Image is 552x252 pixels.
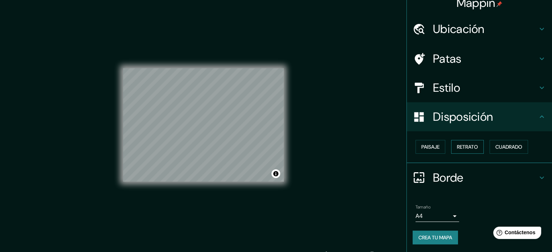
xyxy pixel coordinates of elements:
div: A4 [416,210,459,222]
font: Patas [433,51,462,66]
button: Cuadrado [490,140,528,154]
font: Estilo [433,80,460,95]
font: Disposición [433,109,493,124]
font: Crea tu mapa [418,234,452,241]
div: Estilo [407,73,552,102]
div: Borde [407,163,552,192]
font: Cuadrado [495,144,522,150]
button: Crea tu mapa [413,231,458,244]
button: Paisaje [416,140,445,154]
canvas: Mapa [123,68,284,182]
font: Borde [433,170,463,185]
iframe: Lanzador de widgets de ayuda [487,224,544,244]
button: Retrato [451,140,484,154]
font: Ubicación [433,21,484,37]
div: Disposición [407,102,552,131]
button: Activar o desactivar atribución [271,169,280,178]
div: Ubicación [407,15,552,44]
font: Retrato [457,144,478,150]
font: Tamaño [416,204,430,210]
img: pin-icon.png [496,1,502,7]
div: Patas [407,44,552,73]
font: A4 [416,212,423,220]
font: Paisaje [421,144,439,150]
